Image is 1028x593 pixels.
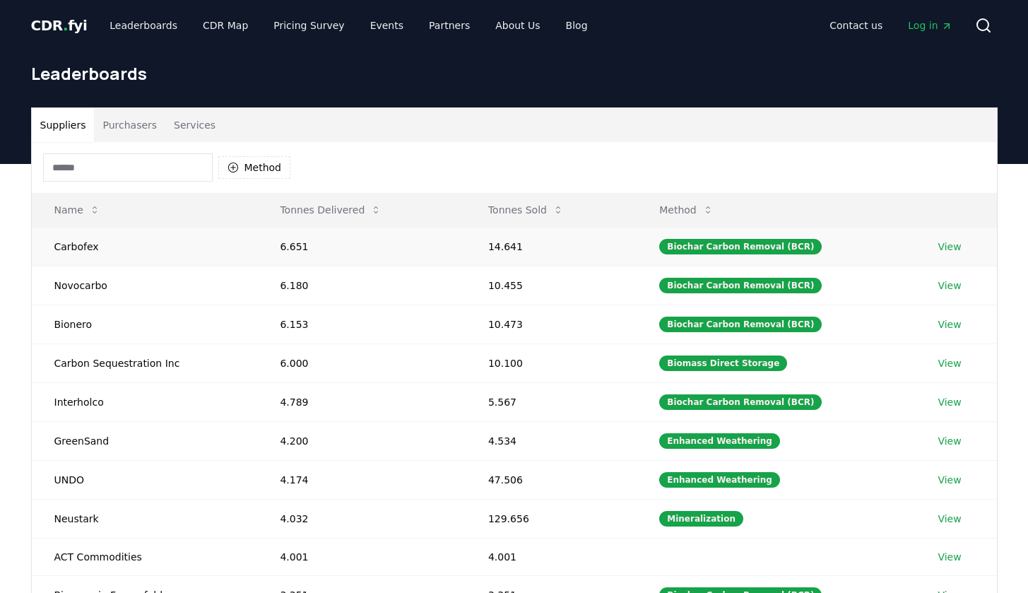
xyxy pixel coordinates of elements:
[32,266,258,305] td: Novocarbo
[466,499,637,538] td: 129.656
[191,13,259,38] a: CDR Map
[257,266,465,305] td: 6.180
[257,460,465,499] td: 4.174
[555,13,599,38] a: Blog
[908,18,952,33] span: Log in
[938,317,961,331] a: View
[659,433,780,449] div: Enhanced Weathering
[257,344,465,382] td: 6.000
[659,511,743,527] div: Mineralization
[938,473,961,487] a: View
[257,538,465,575] td: 4.001
[94,108,165,142] button: Purchasers
[659,472,780,488] div: Enhanced Weathering
[257,382,465,421] td: 4.789
[32,499,258,538] td: Neustark
[938,550,961,564] a: View
[268,196,393,224] button: Tonnes Delivered
[938,356,961,370] a: View
[31,17,88,34] span: CDR fyi
[466,227,637,266] td: 14.641
[257,305,465,344] td: 6.153
[938,395,961,409] a: View
[98,13,598,38] nav: Main
[32,305,258,344] td: Bionero
[63,17,68,34] span: .
[484,13,551,38] a: About Us
[98,13,189,38] a: Leaderboards
[466,344,637,382] td: 10.100
[262,13,355,38] a: Pricing Survey
[359,13,415,38] a: Events
[218,156,291,179] button: Method
[938,278,961,293] a: View
[43,196,112,224] button: Name
[32,344,258,382] td: Carbon Sequestration Inc
[477,196,575,224] button: Tonnes Sold
[466,382,637,421] td: 5.567
[257,499,465,538] td: 4.032
[659,317,822,332] div: Biochar Carbon Removal (BCR)
[466,460,637,499] td: 47.506
[897,13,963,38] a: Log in
[659,278,822,293] div: Biochar Carbon Removal (BCR)
[32,382,258,421] td: Interholco
[257,227,465,266] td: 6.651
[648,196,725,224] button: Method
[257,421,465,460] td: 4.200
[938,512,961,526] a: View
[32,538,258,575] td: ACT Commodities
[31,62,998,85] h1: Leaderboards
[659,239,822,254] div: Biochar Carbon Removal (BCR)
[466,266,637,305] td: 10.455
[165,108,224,142] button: Services
[31,16,88,35] a: CDR.fyi
[938,434,961,448] a: View
[418,13,481,38] a: Partners
[466,421,637,460] td: 4.534
[32,227,258,266] td: Carbofex
[938,240,961,254] a: View
[466,538,637,575] td: 4.001
[32,460,258,499] td: UNDO
[32,108,95,142] button: Suppliers
[466,305,637,344] td: 10.473
[818,13,894,38] a: Contact us
[32,421,258,460] td: GreenSand
[659,394,822,410] div: Biochar Carbon Removal (BCR)
[818,13,963,38] nav: Main
[659,356,787,371] div: Biomass Direct Storage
